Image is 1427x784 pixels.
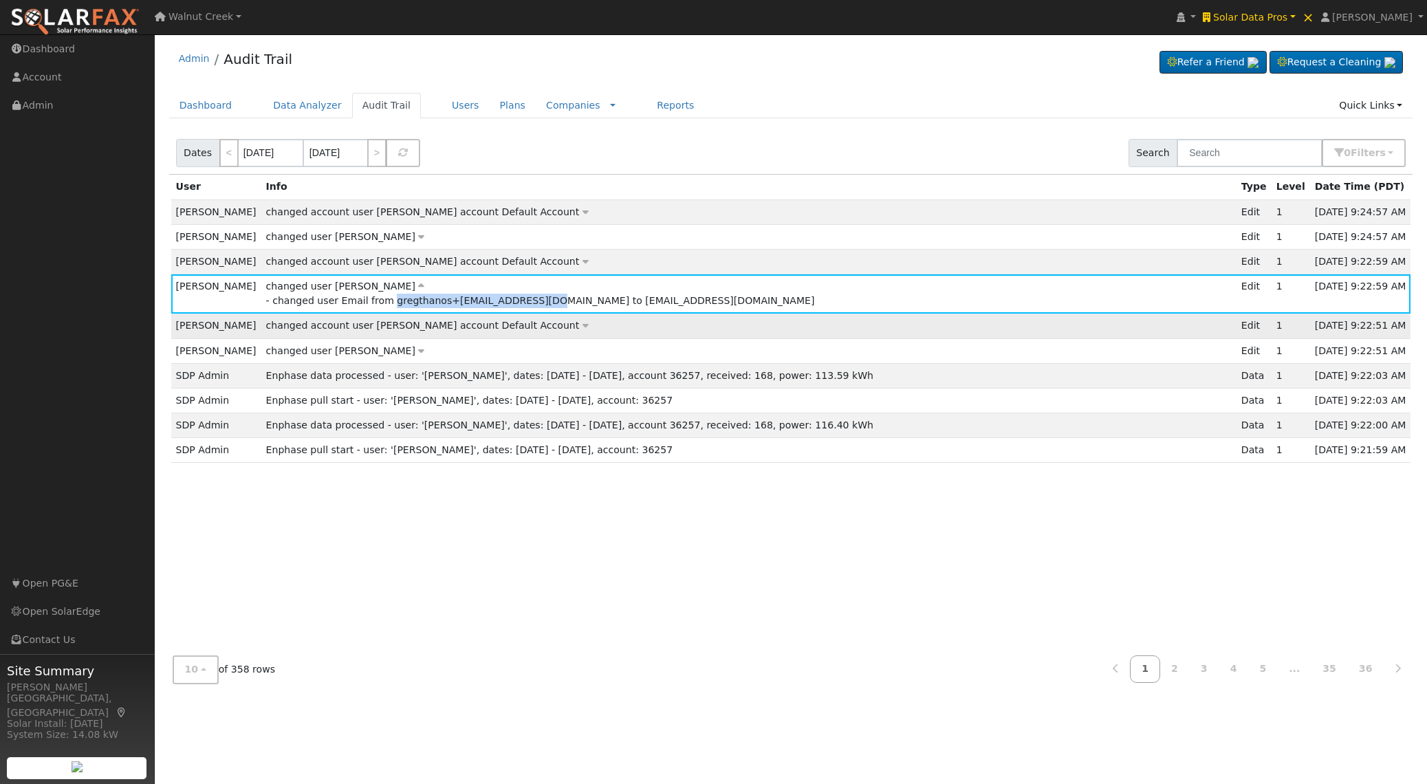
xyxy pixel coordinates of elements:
span: changed account user [PERSON_NAME] account Default Account [266,320,580,331]
td: 1 [1272,438,1310,463]
td: SDP Admin [171,388,261,413]
td: [DATE] 9:22:51 AM [1310,338,1411,363]
span: Search [1129,139,1177,167]
span: Walnut Creek [168,11,233,22]
td: Data [1237,413,1272,438]
span: Solar Data Pros [1213,12,1287,23]
span: Filter [1351,147,1386,158]
span: Enphase pull start - user: '[PERSON_NAME]', dates: [DATE] - [DATE], account: 36257 [266,444,673,455]
td: 1 [1272,413,1310,438]
td: 1 [1272,199,1310,224]
td: [PERSON_NAME] [171,274,261,314]
td: 1 [1272,314,1310,338]
input: Search [1177,139,1322,167]
a: Plans [490,93,536,118]
td: 1 [1272,274,1310,314]
span: × [1303,9,1314,25]
div: [GEOGRAPHIC_DATA], [GEOGRAPHIC_DATA] [7,691,147,720]
td: SDP Admin [171,413,261,438]
span: Enphase data processed - user: '[PERSON_NAME]', dates: [DATE] - [DATE], account 36257, received: ... [266,420,873,431]
td: [PERSON_NAME] [171,314,261,338]
a: 36 [1347,655,1384,682]
td: SDP Admin [171,363,261,388]
td: Edit [1237,314,1272,338]
div: Level [1276,179,1305,194]
td: SDP Admin [171,438,261,463]
td: [DATE] 9:22:03 AM [1310,363,1411,388]
td: [DATE] 9:22:59 AM [1310,274,1411,314]
span: Enphase pull start - user: '[PERSON_NAME]', dates: [DATE] - [DATE], account: 36257 [266,395,673,406]
a: Audit Trail [352,93,421,118]
td: Data [1237,363,1272,388]
td: [DATE] 9:24:57 AM [1310,224,1411,249]
a: 5 [1248,655,1278,682]
a: 1 [1130,655,1160,682]
a: ... [1277,655,1311,682]
a: Users [442,93,490,118]
a: Refer a Friend [1159,51,1267,74]
td: [DATE] 9:22:59 AM [1310,249,1411,274]
a: 4 [1219,655,1249,682]
button: 10 [173,655,219,684]
td: Edit [1237,224,1272,249]
td: Edit [1237,249,1272,274]
img: SolarFax [10,8,140,36]
td: 1 [1272,249,1310,274]
a: Data Analyzer [263,93,352,118]
td: [PERSON_NAME] [171,224,261,249]
span: changed user [PERSON_NAME] [266,231,415,242]
span: 10 [185,664,199,675]
div: Date Time (PDT) [1315,179,1406,194]
a: Map [116,707,128,718]
td: 1 [1272,224,1310,249]
div: [PERSON_NAME] [7,680,147,695]
span: changed user [PERSON_NAME] [266,281,415,292]
td: [DATE] 9:21:59 AM [1310,438,1411,463]
a: 35 [1311,655,1348,682]
a: > [367,139,386,167]
div: Solar Install: [DATE] [7,717,147,731]
a: 3 [1189,655,1219,682]
td: [DATE] 9:24:57 AM [1310,199,1411,224]
td: [PERSON_NAME] [171,199,261,224]
span: Dates [176,139,220,167]
div: Type [1241,179,1267,194]
a: Companies [546,100,600,111]
div: User [176,179,257,194]
td: [DATE] 9:22:03 AM [1310,388,1411,413]
a: 2 [1159,655,1190,682]
td: [PERSON_NAME] [171,249,261,274]
td: [PERSON_NAME] [171,338,261,363]
span: [PERSON_NAME] [1332,12,1413,23]
td: 1 [1272,388,1310,413]
span: s [1380,147,1385,158]
td: 1 [1272,338,1310,363]
a: < [219,139,239,167]
img: retrieve [72,761,83,772]
a: Dashboard [169,93,243,118]
button: 0Filters [1322,139,1406,167]
span: changed account user [PERSON_NAME] account Default Account [266,256,580,267]
span: Enphase data processed - user: '[PERSON_NAME]', dates: [DATE] - [DATE], account 36257, received: ... [266,370,873,381]
div: System Size: 14.08 kW [7,728,147,742]
td: Data [1237,388,1272,413]
div: Info [266,179,1232,194]
td: [DATE] 9:22:00 AM [1310,413,1411,438]
td: Edit [1237,199,1272,224]
img: retrieve [1384,57,1395,68]
td: 1 [1272,363,1310,388]
a: Admin [179,53,210,64]
button: Refresh [386,139,420,167]
td: Data [1237,438,1272,463]
span: Site Summary [7,662,147,680]
span: changed user [PERSON_NAME] [266,345,415,356]
div: of 358 rows [173,655,276,684]
td: Edit [1237,338,1272,363]
a: Quick Links [1329,93,1413,118]
a: Request a Cleaning [1270,51,1403,74]
a: Audit Trail [224,51,292,67]
img: retrieve [1248,57,1259,68]
td: [DATE] 9:22:51 AM [1310,314,1411,338]
td: Edit [1237,274,1272,314]
a: Reports [646,93,704,118]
